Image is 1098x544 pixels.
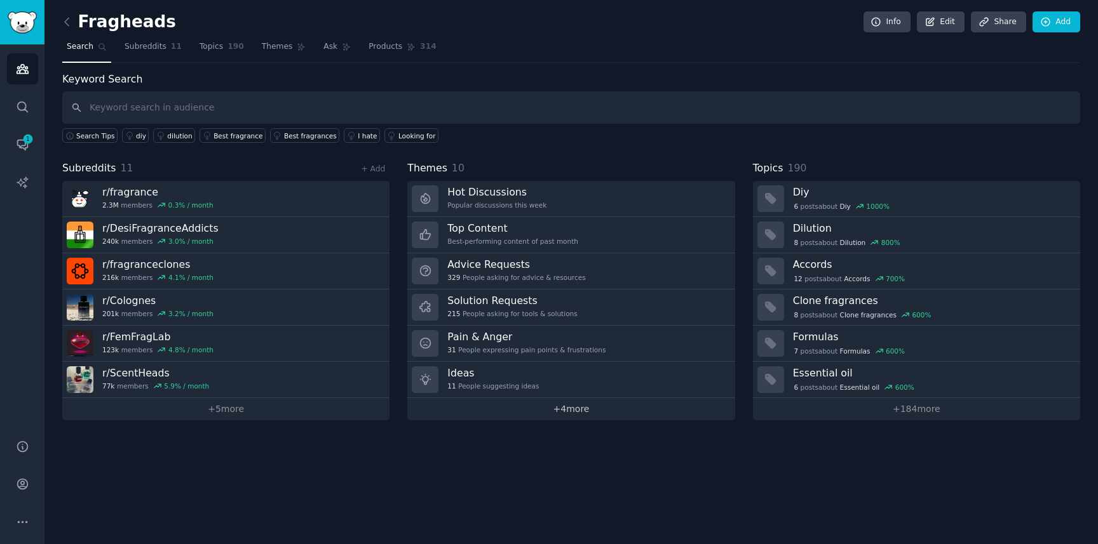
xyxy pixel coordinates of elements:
[447,273,585,282] div: People asking for advice & resources
[122,128,149,143] a: diy
[270,128,339,143] a: Best fragrances
[120,37,186,63] a: Subreddits11
[447,201,546,209] div: Popular discussions this week
[407,362,735,398] a: Ideas11People suggesting ideas
[257,37,311,63] a: Themes
[168,201,213,209] div: 0.3 % / month
[864,11,911,33] a: Info
[200,41,223,53] span: Topics
[886,347,905,355] div: 600 %
[62,289,390,326] a: r/Colognes201kmembers3.2% / month
[195,37,248,63] a: Topics190
[793,294,1071,307] h3: Clone fragrances
[319,37,355,63] a: Ask
[62,37,111,63] a: Search
[284,131,337,140] div: Best fragrances
[361,164,385,173] a: + Add
[753,326,1080,362] a: Formulas7postsaboutFormulas600%
[793,381,916,393] div: post s about
[171,41,182,53] span: 11
[447,222,578,235] h3: Top Content
[168,345,213,354] div: 4.8 % / month
[8,11,37,34] img: GummySearch logo
[840,310,897,319] span: Clone fragrances
[102,381,114,390] span: 77k
[102,237,219,246] div: members
[447,185,546,199] h3: Hot Discussions
[794,383,798,392] span: 6
[76,131,115,140] span: Search Tips
[62,161,116,176] span: Subreddits
[793,201,891,212] div: post s about
[447,345,606,354] div: People expressing pain points & frustrations
[62,253,390,289] a: r/fragranceclones216kmembers4.1% / month
[794,274,802,283] span: 12
[102,273,119,282] span: 216k
[912,310,931,319] div: 600 %
[7,129,38,160] a: 1
[62,362,390,398] a: r/ScentHeads77kmembers5.9% / month
[67,222,93,248] img: DesiFragranceAddicts
[102,185,213,199] h3: r/ fragrance
[164,381,209,390] div: 5.9 % / month
[420,41,437,53] span: 314
[840,202,851,211] span: Diy
[121,162,133,174] span: 11
[447,309,577,318] div: People asking for tools & solutions
[102,345,213,354] div: members
[794,238,798,247] span: 8
[62,91,1080,124] input: Keyword search in audience
[102,258,213,271] h3: r/ fragranceclones
[102,330,213,343] h3: r/ FemFragLab
[753,289,1080,326] a: Clone fragrances8postsaboutClone fragrances600%
[447,309,460,318] span: 215
[753,362,1080,398] a: Essential oil6postsaboutEssential oil600%
[407,253,735,289] a: Advice Requests329People asking for advice & resources
[793,330,1071,343] h3: Formulas
[22,135,34,143] span: 1
[62,181,390,217] a: r/fragrance2.3Mmembers0.3% / month
[447,345,456,354] span: 31
[452,162,464,174] span: 10
[67,366,93,393] img: ScentHeads
[168,237,213,246] div: 3.0 % / month
[102,201,213,209] div: members
[407,181,735,217] a: Hot DiscussionsPopular discussions this week
[62,217,390,253] a: r/DesiFragranceAddicts240kmembers3.0% / month
[67,41,93,53] span: Search
[358,131,377,140] div: I hate
[102,381,209,390] div: members
[407,289,735,326] a: Solution Requests215People asking for tools & solutions
[200,128,266,143] a: Best fragrance
[840,347,871,355] span: Formulas
[447,330,606,343] h3: Pain & Anger
[125,41,166,53] span: Subreddits
[840,383,880,392] span: Essential oil
[168,309,213,318] div: 3.2 % / month
[102,309,213,318] div: members
[793,273,906,284] div: post s about
[102,345,119,354] span: 123k
[794,202,798,211] span: 6
[895,383,914,392] div: 600 %
[447,237,578,246] div: Best-performing content of past month
[398,131,436,140] div: Looking for
[753,161,783,176] span: Topics
[793,258,1071,271] h3: Accords
[840,238,866,247] span: Dilution
[753,217,1080,253] a: Dilution8postsaboutDilution800%
[793,345,906,357] div: post s about
[447,294,577,307] h3: Solution Requests
[102,201,119,209] span: 2.3M
[866,202,890,211] div: 1000 %
[323,41,337,53] span: Ask
[62,398,390,420] a: +5more
[881,238,900,247] div: 800 %
[794,347,798,355] span: 7
[102,366,209,380] h3: r/ ScentHeads
[971,11,1026,33] a: Share
[844,274,870,283] span: Accords
[753,253,1080,289] a: Accords12postsaboutAccords700%
[262,41,293,53] span: Themes
[62,326,390,362] a: r/FemFragLab123kmembers4.8% / month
